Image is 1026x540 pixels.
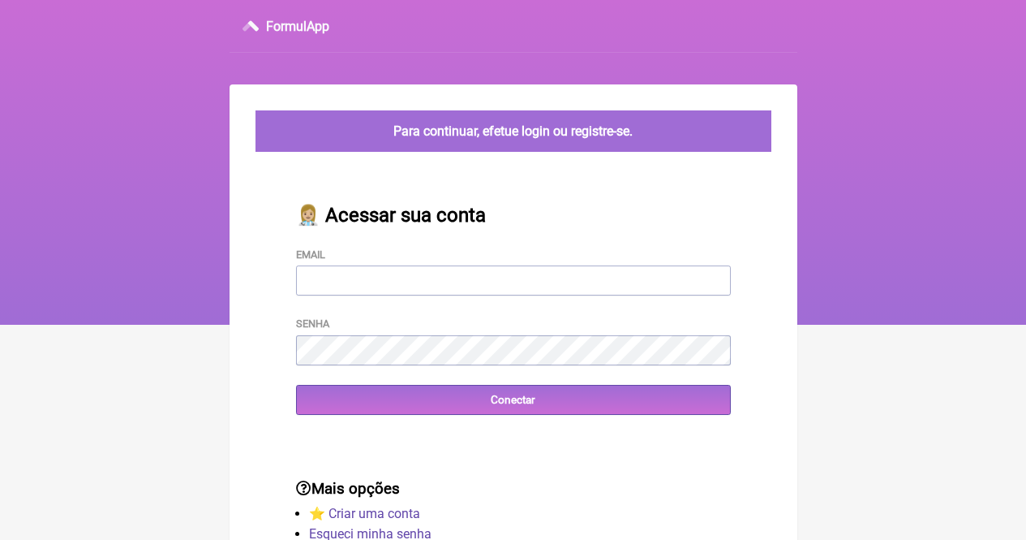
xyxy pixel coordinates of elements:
h3: Mais opções [296,480,731,498]
label: Email [296,248,325,261]
label: Senha [296,318,329,330]
h2: 👩🏼‍⚕️ Acessar sua conta [296,204,731,227]
div: Para continuar, efetue login ou registre-se. [255,110,771,152]
h3: FormulApp [266,19,329,34]
a: ⭐️ Criar uma conta [309,506,420,521]
input: Conectar [296,385,731,415]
